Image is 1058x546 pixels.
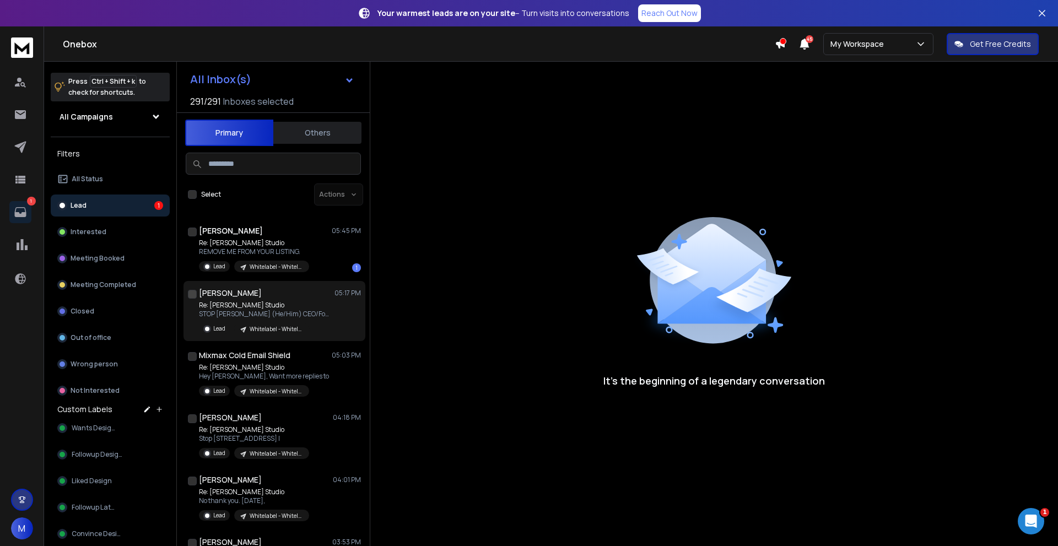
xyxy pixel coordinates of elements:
p: Whitelabel - Whitelabel 1 [250,325,303,333]
h1: [PERSON_NAME] [199,225,263,236]
span: Convince Design [72,529,125,538]
div: 1 [352,263,361,272]
p: Meeting Completed [71,280,136,289]
img: logo [11,37,33,58]
p: 05:45 PM [332,226,361,235]
span: Wants Design [72,424,116,433]
button: Wants Design [51,417,170,439]
p: Re: [PERSON_NAME] Studio [199,363,329,372]
p: All Status [72,175,103,183]
h1: Onebox [63,37,775,51]
h3: Filters [51,146,170,161]
button: Meeting Completed [51,274,170,296]
p: 04:18 PM [333,413,361,422]
button: All Campaigns [51,106,170,128]
button: Others [273,121,361,145]
p: Press to check for shortcuts. [68,76,146,98]
p: Reach Out Now [641,8,698,19]
p: Lead [213,511,225,520]
p: Closed [71,307,94,316]
button: Closed [51,300,170,322]
p: Whitelabel - Whitelabel 1 [250,450,303,458]
button: Wrong person [51,353,170,375]
button: Interested [51,221,170,243]
p: Lead [213,387,225,395]
h3: Inboxes selected [223,95,294,108]
p: 04:01 PM [333,475,361,484]
span: Followup Later [72,503,117,512]
p: Out of office [71,333,111,342]
button: Primary [185,120,273,146]
span: Followup Design [72,450,122,459]
p: Interested [71,228,106,236]
p: My Workspace [830,39,888,50]
iframe: Intercom live chat [1018,508,1044,534]
p: 1 [27,197,36,206]
button: Liked Design [51,470,170,492]
span: 45 [806,35,813,43]
p: 05:17 PM [334,289,361,298]
p: Stop [STREET_ADDRESS] | [199,434,309,443]
a: 1 [9,201,31,223]
p: Re: [PERSON_NAME] Studio [199,301,331,310]
strong: Your warmest leads are on your site [377,8,515,18]
button: Out of office [51,327,170,349]
span: 1 [1040,508,1049,517]
p: Whitelabel - Whitelabel 1 [250,512,303,520]
h1: [PERSON_NAME] [199,474,262,485]
h1: Mixmax Cold Email Shield [199,350,290,361]
p: Re: [PERSON_NAME] Studio [199,239,309,247]
button: Meeting Booked [51,247,170,269]
button: Not Interested [51,380,170,402]
p: Lead [213,449,225,457]
span: Liked Design [72,477,112,485]
p: Whitelabel - Whitelabel 1 [250,263,303,271]
button: Convince Design [51,523,170,545]
p: STOP [PERSON_NAME] (He/Him) CEO/Founder [199,310,331,318]
button: Get Free Credits [947,33,1039,55]
button: All Status [51,168,170,190]
p: 05:03 PM [332,351,361,360]
button: Lead1 [51,194,170,217]
p: Lead [71,201,87,210]
h1: All Campaigns [60,111,113,122]
span: 291 / 291 [190,95,221,108]
h1: [PERSON_NAME] [199,412,262,423]
p: Not Interested [71,386,120,395]
button: Followup Later [51,496,170,518]
label: Select [201,190,221,199]
h1: All Inbox(s) [190,74,251,85]
p: Re: [PERSON_NAME] Studio [199,425,309,434]
p: Lead [213,325,225,333]
p: Get Free Credits [970,39,1031,50]
p: Whitelabel - Whitelabel 1 [250,387,303,396]
p: – Turn visits into conversations [377,8,629,19]
button: M [11,517,33,539]
p: No thank you. [DATE], [199,496,309,505]
button: Followup Design [51,444,170,466]
p: Wrong person [71,360,118,369]
p: REMOVE ME FROM YOUR LISTING. [199,247,309,256]
h3: Custom Labels [57,404,112,415]
button: All Inbox(s) [181,68,363,90]
p: Lead [213,262,225,271]
a: Reach Out Now [638,4,701,22]
p: Re: [PERSON_NAME] Studio [199,488,309,496]
p: Meeting Booked [71,254,125,263]
p: Hey [PERSON_NAME], Want more replies to [199,372,329,381]
p: It’s the beginning of a legendary conversation [603,373,825,388]
div: 1 [154,201,163,210]
h1: [PERSON_NAME] [199,288,262,299]
span: Ctrl + Shift + k [90,75,137,88]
